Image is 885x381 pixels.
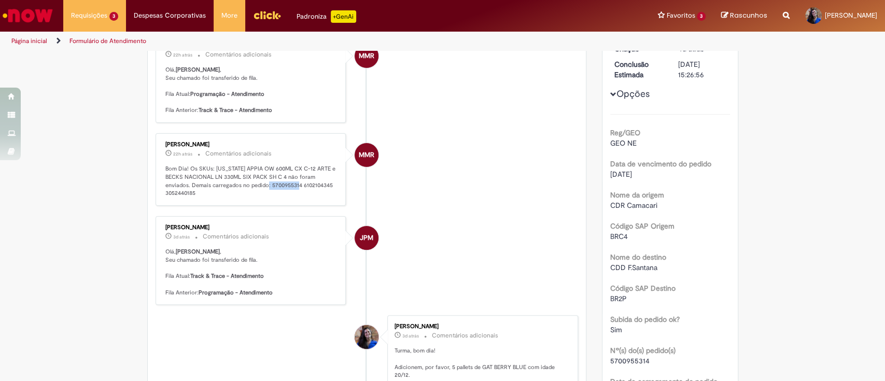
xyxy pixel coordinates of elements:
[721,11,767,21] a: Rascunhos
[610,221,675,231] b: Código SAP Origem
[610,315,680,324] b: Subida do pedido ok?
[11,37,47,45] a: Página inicial
[199,106,272,114] b: Track & Trace - Atendimento
[173,151,192,157] time: 28/09/2025 10:47:23
[666,10,695,21] span: Favoritos
[165,248,338,297] p: Olá, , Seu chamado foi transferido de fila. Fila Atual: Fila Anterior:
[331,10,356,23] p: +GenAi
[697,12,706,21] span: 3
[432,331,498,340] small: Comentários adicionais
[610,284,676,293] b: Código SAP Destino
[355,143,378,167] div: Matheus Maia Rocha
[678,44,704,53] span: 4d atrás
[610,263,657,272] span: CDD F.Santana
[190,90,264,98] b: Programação - Atendimento
[173,52,192,58] time: 28/09/2025 10:47:29
[359,143,374,167] span: MMR
[402,333,419,339] time: 26/09/2025 10:18:17
[610,356,650,365] span: 5700955314
[355,226,378,250] div: Julia Paiva Martelozo
[176,248,220,256] b: [PERSON_NAME]
[199,289,273,297] b: Programação - Atendimento
[678,59,726,80] div: [DATE] 15:26:56
[730,10,767,20] span: Rascunhos
[610,159,711,168] b: Data de vencimento do pedido
[173,234,190,240] span: 3d atrás
[297,10,356,23] div: Padroniza
[610,201,657,210] span: CDR Camacari
[355,44,378,68] div: Matheus Maia Rocha
[610,294,627,303] span: BR2P
[165,66,338,115] p: Olá, , Seu chamado foi transferido de fila. Fila Atual: Fila Anterior:
[173,234,190,240] time: 26/09/2025 15:31:54
[402,333,419,339] span: 3d atrás
[678,44,704,53] time: 25/09/2025 17:26:53
[165,165,338,197] p: Bom Dia! Os SKUs: [US_STATE] APPIA OW 600ML CX C-12 ARTE e BECKS NACIONAL LN 330ML SIX PACK SH C ...
[134,10,206,21] span: Despesas Corporativas
[610,252,666,262] b: Nome do destino
[203,232,269,241] small: Comentários adicionais
[165,142,338,148] div: [PERSON_NAME]
[205,149,272,158] small: Comentários adicionais
[176,66,220,74] b: [PERSON_NAME]
[610,190,664,200] b: Nome da origem
[221,10,237,21] span: More
[173,151,192,157] span: 22h atrás
[205,50,272,59] small: Comentários adicionais
[610,346,676,355] b: Nº(s) do(s) pedido(s)
[359,44,374,68] span: MMR
[69,37,146,45] a: Formulário de Atendimento
[610,138,637,148] span: GEO NE
[173,52,192,58] span: 22h atrás
[165,224,338,231] div: [PERSON_NAME]
[253,7,281,23] img: click_logo_yellow_360x200.png
[8,32,582,51] ul: Trilhas de página
[610,170,632,179] span: [DATE]
[360,225,373,250] span: JPM
[610,232,628,241] span: BRC4
[109,12,118,21] span: 3
[71,10,107,21] span: Requisições
[355,325,378,349] div: Sarah Portela Signorini
[610,128,640,137] b: Reg/GEO
[607,59,670,80] dt: Conclusão Estimada
[190,272,264,280] b: Track & Trace - Atendimento
[395,323,567,330] div: [PERSON_NAME]
[1,5,54,26] img: ServiceNow
[610,325,622,334] span: Sim
[825,11,877,20] span: [PERSON_NAME]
